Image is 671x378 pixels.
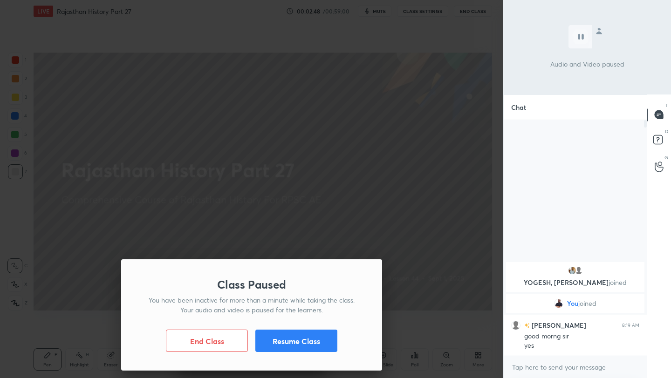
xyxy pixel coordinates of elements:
p: D [665,128,668,135]
div: yes [524,341,639,351]
div: 8:19 AM [622,322,639,328]
img: default.png [511,320,520,330]
p: Chat [504,95,534,120]
div: good morng sir [524,332,639,341]
button: Resume Class [255,330,337,352]
span: joined [609,278,627,287]
p: Audio and Video paused [550,59,624,69]
img: 47d3e99d6df94c06a17ff38a68fbffd0.jpg [568,266,577,275]
h1: Class Paused [217,278,286,291]
button: End Class [166,330,248,352]
p: G [664,154,668,161]
img: default.png [574,266,583,275]
img: 2e1776e2a17a458f8f2ae63657c11f57.jpg [554,299,563,308]
img: no-rating-badge.077c3623.svg [524,323,530,328]
span: joined [578,300,596,307]
p: T [665,102,668,109]
div: grid [504,260,647,356]
h6: [PERSON_NAME] [530,320,586,330]
p: You have been inactive for more than a minute while taking the class. Your audio and video is pau... [144,295,360,315]
span: You [567,300,578,307]
p: YOGESH, [PERSON_NAME] [512,279,639,286]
